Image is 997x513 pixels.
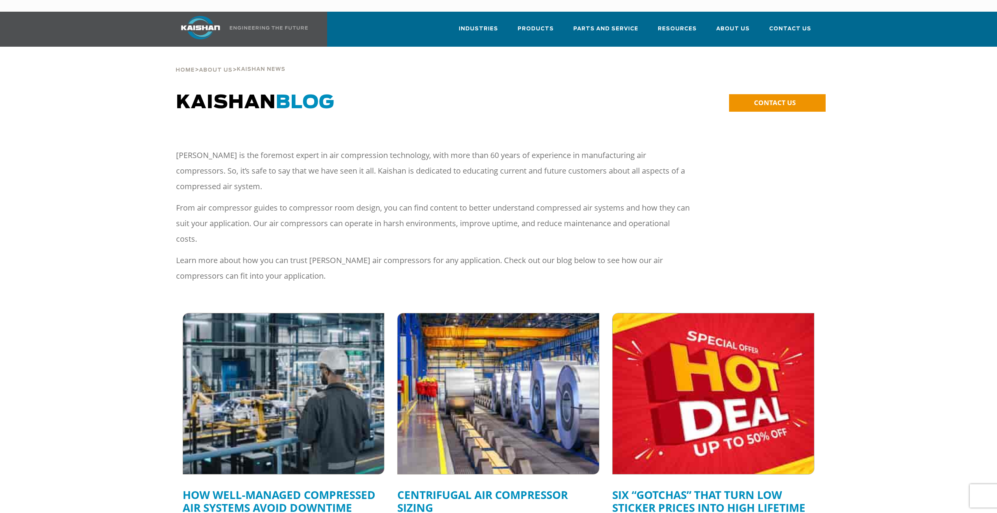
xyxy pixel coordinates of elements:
span: Parts and Service [573,25,638,33]
img: The steel industry needs centrifugals [398,313,599,474]
span: About Us [716,25,750,33]
p: From air compressor guides to compressor room design, you can find content to better understand c... [176,200,690,247]
a: Industries [459,19,498,45]
span: Resources [658,25,697,33]
a: Kaishan USA [171,12,309,47]
span: KAISHAN [176,93,335,112]
img: kaishan logo [171,16,230,39]
span: About Us [199,68,233,73]
a: Contact Us [769,19,811,45]
span: Contact Us [769,25,811,33]
span: BLOG [276,93,335,112]
span: Home [176,68,195,73]
span: Industries [459,25,498,33]
p: [PERSON_NAME] is the foremost expert in air compression technology, with more than 60 years of ex... [176,148,690,194]
div: > > [176,47,285,76]
span: CONTACT US [754,98,796,107]
img: Automotive downtime [183,313,384,474]
a: Products [518,19,554,45]
a: CONTACT US [729,94,826,112]
a: Resources [658,19,697,45]
a: About Us [716,19,750,45]
a: About Us [199,66,233,73]
span: Products [518,25,554,33]
p: Learn more about how you can trust [PERSON_NAME] air compressors for any application. Check out o... [176,253,690,284]
img: Low initial costs [613,313,814,474]
span: Kaishan News [237,67,285,72]
img: Engineering the future [230,26,308,30]
a: Parts and Service [573,19,638,45]
a: Home [176,66,195,73]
